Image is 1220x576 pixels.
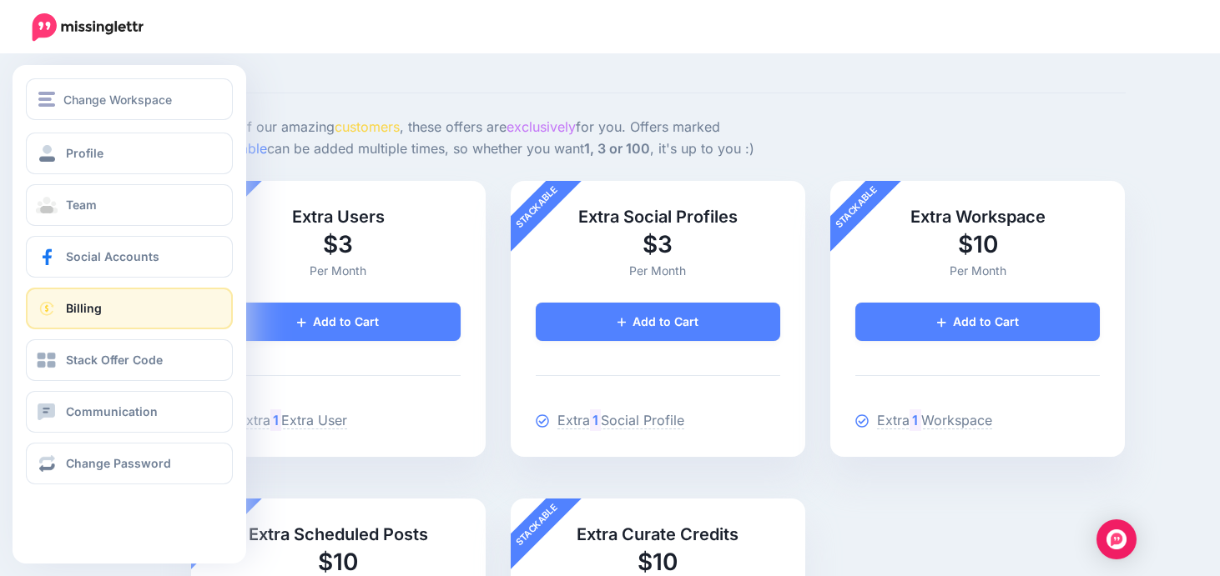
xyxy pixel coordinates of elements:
[536,303,780,341] a: Add to Cart
[26,391,233,433] a: Communication
[877,412,991,429] span: Extra Workspace
[492,479,583,571] div: Stackable
[910,409,920,431] mark: 1
[191,117,806,160] p: As one of our amazing , these offers are for you. Offers marked as can be added multiple times, s...
[629,263,686,278] span: Per Month
[536,523,780,546] h3: Extra Curate Credits
[950,263,1006,278] span: Per Month
[38,92,55,107] img: menu.png
[216,228,461,260] h2: $3
[66,301,102,315] span: Billing
[310,263,366,278] span: Per Month
[536,228,780,260] h2: $3
[63,90,172,109] span: Change Workspace
[335,118,400,135] span: customers
[26,288,233,329] a: Billing
[26,443,233,484] a: Change Password
[66,249,159,263] span: Social Accounts
[26,78,233,120] button: Change Workspace
[507,118,576,135] span: exclusively
[536,206,780,228] h3: Extra Social Profiles
[66,456,171,470] span: Change Password
[590,409,601,431] mark: 1
[270,409,281,431] mark: 1
[216,303,461,341] a: Add to Cart
[584,140,650,157] b: 1, 3 or 100
[66,146,103,160] span: Profile
[26,133,233,174] a: Profile
[1096,519,1137,559] div: Open Intercom Messenger
[811,162,903,253] div: Stackable
[557,412,684,429] span: Extra Social Profile
[26,184,233,226] a: Team
[492,162,583,253] div: Stackable
[216,523,461,546] h3: Extra Scheduled Posts
[855,303,1100,341] a: Add to Cart
[855,228,1100,260] h2: $10
[26,339,233,381] a: Stack Offer Code
[238,412,347,429] span: Extra Extra User
[26,236,233,278] a: Social Accounts
[855,206,1100,228] h3: Extra Workspace
[66,404,158,418] span: Communication
[66,353,163,367] span: Stack Offer Code
[216,206,461,228] h3: Extra Users
[66,198,97,212] span: Team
